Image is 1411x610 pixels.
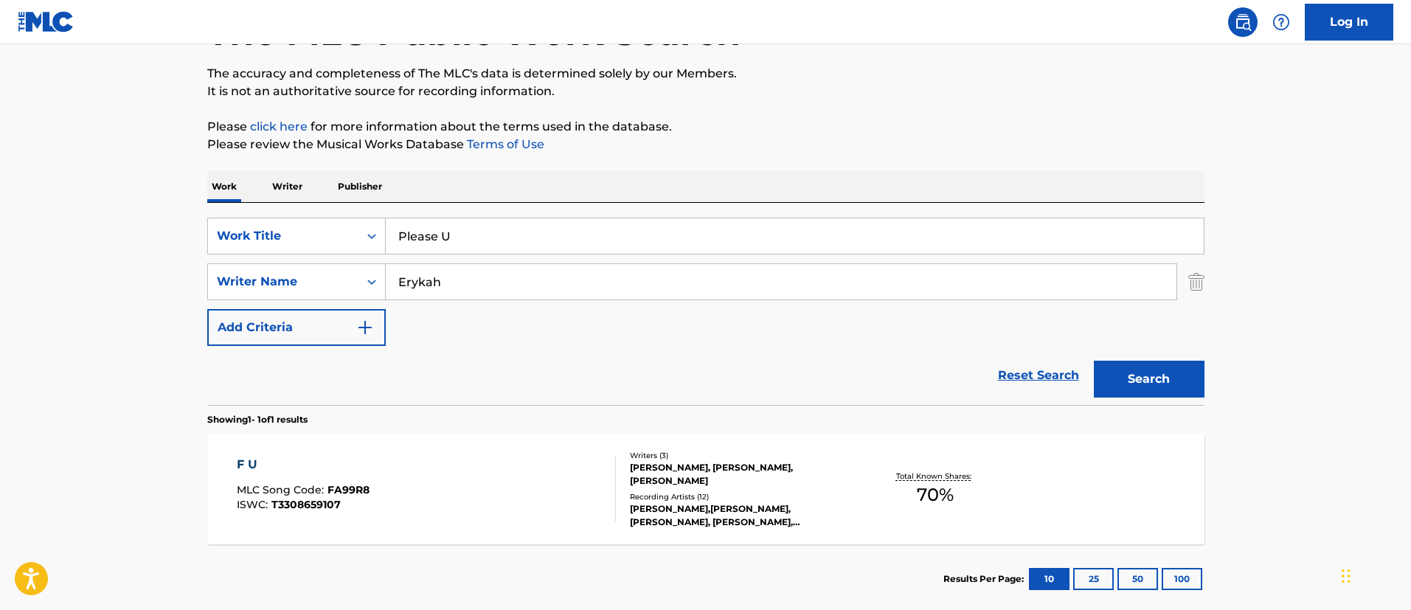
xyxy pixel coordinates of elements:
[207,434,1204,544] a: F UMLC Song Code:FA99R8ISWC:T3308659107Writers (3)[PERSON_NAME], [PERSON_NAME], [PERSON_NAME]Reco...
[207,309,386,346] button: Add Criteria
[1234,13,1252,31] img: search
[896,471,975,482] p: Total Known Shares:
[917,482,954,508] span: 70 %
[207,65,1204,83] p: The accuracy and completeness of The MLC's data is determined solely by our Members.
[237,498,271,511] span: ISWC :
[1188,263,1204,300] img: Delete Criterion
[1337,539,1411,610] iframe: Chat Widget
[18,11,74,32] img: MLC Logo
[1073,568,1114,590] button: 25
[271,498,341,511] span: T3308659107
[237,483,327,496] span: MLC Song Code :
[1342,554,1351,598] div: Drag
[630,450,853,461] div: Writers ( 3 )
[1117,568,1158,590] button: 50
[1094,361,1204,398] button: Search
[356,319,374,336] img: 9d2ae6d4665cec9f34b9.svg
[464,137,544,151] a: Terms of Use
[1228,7,1258,37] a: Public Search
[630,461,853,488] div: [PERSON_NAME], [PERSON_NAME], [PERSON_NAME]
[217,227,350,245] div: Work Title
[1266,7,1296,37] div: Help
[217,273,350,291] div: Writer Name
[333,171,386,202] p: Publisher
[207,136,1204,153] p: Please review the Musical Works Database
[1162,568,1202,590] button: 100
[250,119,308,134] a: click here
[207,218,1204,405] form: Search Form
[1272,13,1290,31] img: help
[207,83,1204,100] p: It is not an authoritative source for recording information.
[327,483,370,496] span: FA99R8
[237,456,370,474] div: F U
[630,491,853,502] div: Recording Artists ( 12 )
[207,118,1204,136] p: Please for more information about the terms used in the database.
[1305,4,1393,41] a: Log In
[943,572,1027,586] p: Results Per Page:
[630,502,853,529] div: [PERSON_NAME],[PERSON_NAME], [PERSON_NAME], [PERSON_NAME], [PERSON_NAME], [PERSON_NAME] FEAT. [PE...
[207,171,241,202] p: Work
[207,413,308,426] p: Showing 1 - 1 of 1 results
[1029,568,1069,590] button: 10
[991,359,1086,392] a: Reset Search
[268,171,307,202] p: Writer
